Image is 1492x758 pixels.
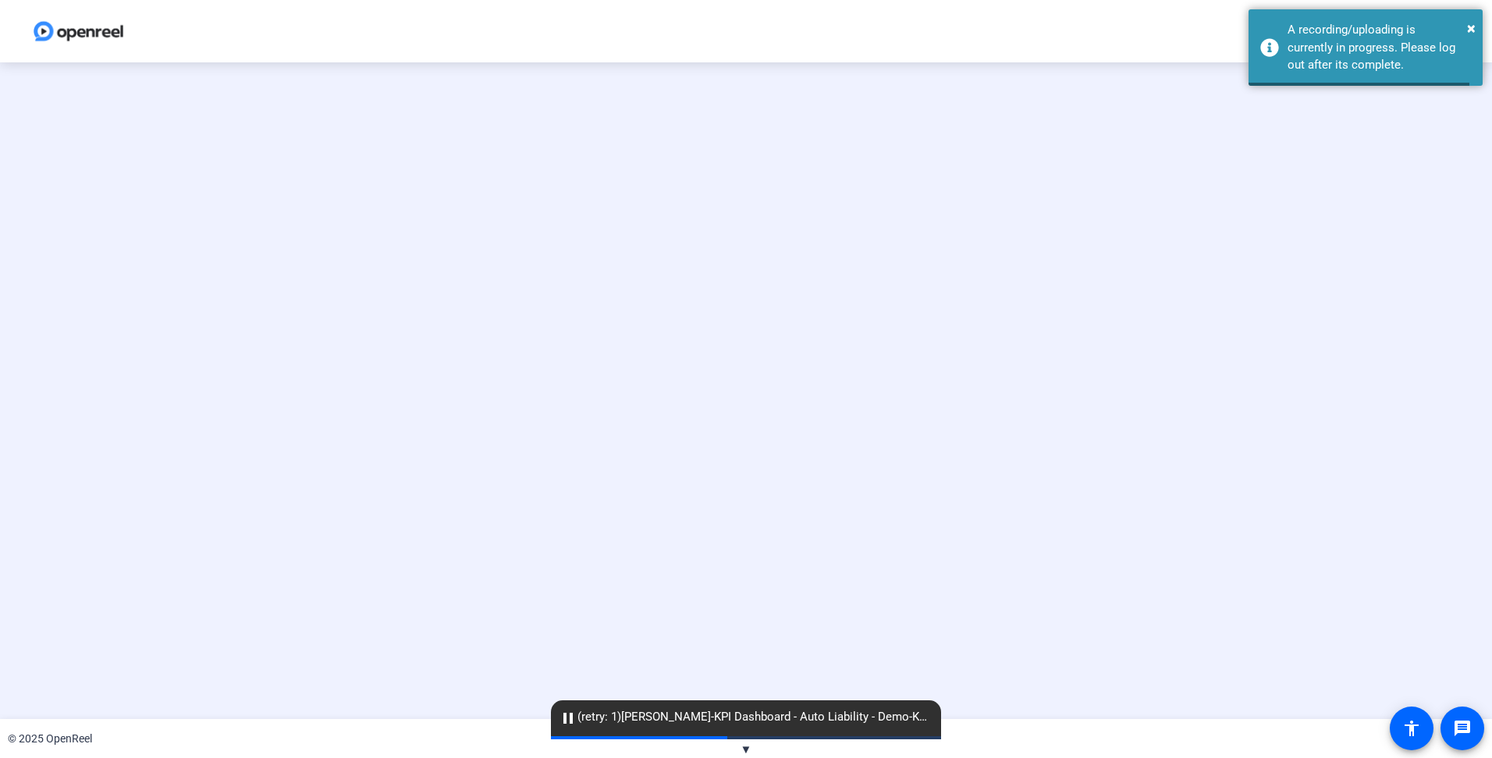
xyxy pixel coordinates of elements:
[551,708,941,727] span: (retry: 1) [PERSON_NAME]-KPI Dashboard - Auto Liability - Demo-KPI Dashboard - Auto Liability - D...
[1467,19,1476,37] span: ×
[31,16,126,47] img: OpenReel logo
[8,731,92,747] div: © 2025 OpenReel
[559,709,577,728] mat-icon: pause
[1467,16,1476,40] button: Close
[741,742,752,756] span: ▼
[1402,719,1421,738] mat-icon: accessibility
[1453,719,1472,738] mat-icon: message
[1288,21,1471,74] div: A recording/uploading is currently in progress. Please log out after its complete.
